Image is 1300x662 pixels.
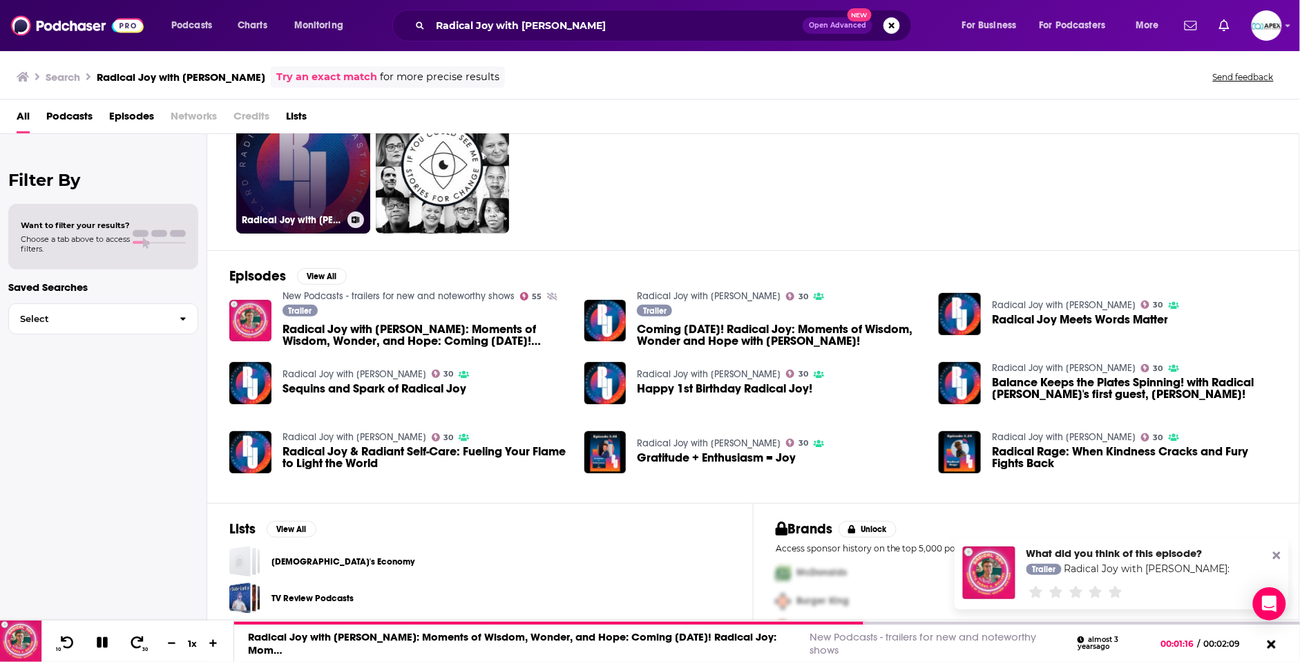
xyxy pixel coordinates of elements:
[939,362,981,404] img: Balance Keeps the Plates Spinning! with Radical Joy's first guest, BJ Gruber!
[236,100,370,234] a: 30Radical Joy with [PERSON_NAME]
[992,362,1136,374] a: Radical Joy with James Bullard
[1198,639,1201,649] span: /
[939,431,981,473] a: Radical Rage: When Kindness Cracks and Fury Fights Back
[796,596,849,607] span: Burger King
[286,105,307,133] a: Lists
[283,446,568,469] span: Radical Joy & Radiant Self-Care: Fueling Your Flame to Light the World
[799,294,808,300] span: 30
[46,105,93,133] a: Podcasts
[643,307,667,315] span: Trailer
[1154,302,1163,308] span: 30
[770,559,796,587] img: First Pro Logo
[520,292,542,301] a: 55
[584,362,627,404] img: Happy 1st Birthday Radical Joy!
[229,520,256,538] h2: Lists
[143,647,149,652] span: 30
[46,70,80,84] h3: Search
[1201,639,1254,649] span: 00:02:09
[443,371,453,377] span: 30
[1078,636,1150,651] div: almost 3 years ago
[939,293,981,335] img: Radical Joy Meets Words Matter
[1161,639,1198,649] span: 00:01:16
[786,292,808,301] a: 30
[432,370,454,378] a: 30
[229,431,271,473] img: Radical Joy & Radiant Self-Care: Fueling Your Flame to Light the World
[1141,433,1163,442] a: 30
[770,616,796,644] img: Third Pro Logo
[1141,301,1163,309] a: 30
[992,377,1277,400] span: Balance Keeps the Plates Spinning! with Radical [PERSON_NAME]'s first guest, [PERSON_NAME]!
[637,452,796,464] span: Gratitude + Enthusiasm = Joy
[796,567,847,579] span: McDonalds
[294,16,343,35] span: Monitoring
[810,630,1036,656] a: New Podcasts - trailers for new and noteworthy shows
[229,619,260,650] a: Inside Television
[963,547,1015,599] img: Radical Joy with James E. Bullard: Moments of Wisdom, Wonder, and Hope: Coming October 12th! Radi...
[283,431,426,443] a: Radical Joy with James Bullard
[171,105,217,133] span: Networks
[242,214,342,226] h3: Radical Joy with [PERSON_NAME]
[1040,16,1106,35] span: For Podcasters
[171,16,212,35] span: Podcasts
[776,543,1277,554] p: Access sponsor history on the top 5,000 podcasts.
[770,587,796,616] img: Second Pro Logo
[229,362,271,404] a: Sequins and Spark of Radical Joy
[11,12,144,39] img: Podchaser - Follow, Share and Rate Podcasts
[532,294,542,300] span: 55
[637,323,922,347] span: Coming [DATE]! Radical Joy: Moments of Wisdom, Wonder and Hope with [PERSON_NAME]!
[229,15,276,37] a: Charts
[283,323,568,347] a: Radical Joy with James E. Bullard: Moments of Wisdom, Wonder, and Hope: Coming October 12th! Radi...
[637,383,812,395] a: Happy 1st Birthday Radical Joy!
[229,267,347,285] a: EpisodesView All
[1026,547,1230,560] div: What did you think of this episode?
[233,105,269,133] span: Credits
[53,635,79,652] button: 10
[283,383,466,395] a: Sequins and Spark of Radical Joy
[1252,10,1282,41] button: Show profile menu
[283,290,515,302] a: New Podcasts - trailers for new and noteworthy shows
[9,314,169,323] span: Select
[271,554,414,569] a: [DEMOGRAPHIC_DATA]'s Economy
[992,377,1277,400] a: Balance Keeps the Plates Spinning! with Radical Joy's first guest, BJ Gruber!
[229,267,286,285] h2: Episodes
[229,520,316,538] a: ListsView All
[288,307,312,315] span: Trailer
[992,314,1168,325] span: Radical Joy Meets Words Matter
[285,15,361,37] button: open menu
[430,15,803,37] input: Search podcasts, credits, & more...
[584,431,627,473] img: Gratitude + Enthusiasm = Joy
[21,234,130,254] span: Choose a tab above to access filters.
[8,303,198,334] button: Select
[162,15,230,37] button: open menu
[992,446,1277,469] a: Radical Rage: When Kindness Cracks and Fury Fights Back
[283,368,426,380] a: Radical Joy with James Bullard
[1252,10,1282,41] img: User Profile
[276,69,377,85] a: Try an exact match
[8,170,198,190] h2: Filter By
[992,299,1136,311] a: Radical Joy with James Bullard
[637,368,781,380] a: Radical Joy with James Bullard
[799,371,808,377] span: 30
[803,17,872,34] button: Open AdvancedNew
[1214,14,1235,37] a: Show notifications dropdown
[229,300,271,342] img: Radical Joy with James E. Bullard: Moments of Wisdom, Wonder, and Hope: Coming October 12th! Radi...
[21,220,130,230] span: Want to filter your results?
[229,583,260,614] a: TV Review Podcasts
[809,22,866,29] span: Open Advanced
[1253,587,1286,621] div: Open Intercom Messenger
[786,439,808,447] a: 30
[238,16,267,35] span: Charts
[1141,364,1163,372] a: 30
[584,300,627,342] img: Coming October 12th! Radical Joy: Moments of Wisdom, Wonder and Hope with James E. Bullard!
[1179,14,1203,37] a: Show notifications dropdown
[109,105,154,133] a: Episodes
